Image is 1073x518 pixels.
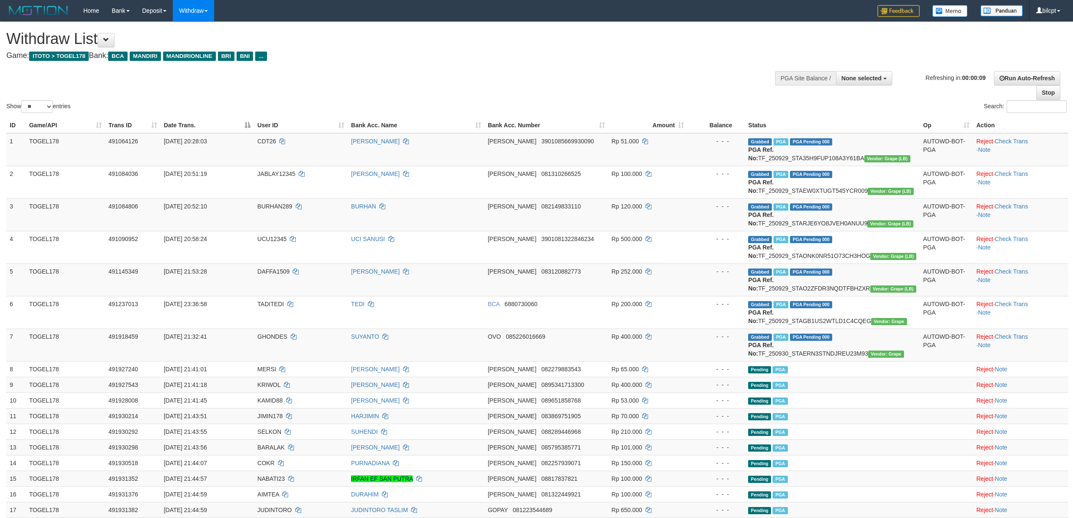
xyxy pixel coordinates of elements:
[871,318,907,325] span: Vendor URL: https://settle31.1velocity.biz
[257,236,286,242] span: UCU12345
[973,118,1068,133] th: Action
[6,455,26,471] td: 14
[351,397,400,404] a: [PERSON_NAME]
[109,138,138,145] span: 491064126
[748,236,772,243] span: Grabbed
[976,397,993,404] a: Reject
[26,377,105,392] td: TOGEL178
[773,203,788,211] span: Marked by bilcs1
[6,4,71,17] img: MOTION_logo.png
[973,439,1068,455] td: ·
[257,428,281,435] span: SELKON
[257,397,283,404] span: KAMID88
[691,267,741,276] div: - - -
[29,52,89,61] span: ITOTO > TOGEL178
[1036,85,1060,100] a: Stop
[351,203,376,210] a: BURHAN
[351,333,379,340] a: SUYANTO
[6,296,26,329] td: 6
[745,329,920,361] td: TF_250930_STAERN3STNDJREU23M93
[351,138,400,145] a: [PERSON_NAME]
[748,429,771,436] span: Pending
[612,381,642,388] span: Rp 400.000
[541,203,580,210] span: Copy 082149833110 to clipboard
[164,203,207,210] span: [DATE] 20:52:10
[995,413,1008,419] a: Note
[995,138,1028,145] a: Check Trans
[745,166,920,198] td: TF_250929_STAEW0XTUGT545YCR009
[109,366,138,373] span: 491927240
[105,118,161,133] th: Trans ID: activate to sort column ascending
[6,30,707,47] h1: Withdraw List
[976,333,993,340] a: Reject
[6,408,26,424] td: 11
[351,444,400,451] a: [PERSON_NAME]
[26,166,105,198] td: TOGEL178
[237,52,253,61] span: BNI
[790,171,832,178] span: PGA Pending
[976,138,993,145] a: Reject
[920,198,973,231] td: AUTOWD-BOT-PGA
[130,52,161,61] span: MANDIRI
[790,236,832,243] span: PGA Pending
[748,301,772,308] span: Grabbed
[773,413,787,420] span: Marked by bilcs1
[920,231,973,263] td: AUTOWD-BOT-PGA
[6,377,26,392] td: 9
[920,329,973,361] td: AUTOWD-BOT-PGA
[691,412,741,420] div: - - -
[257,460,274,466] span: COKR
[748,366,771,373] span: Pending
[257,381,281,388] span: KRIWOL
[976,475,993,482] a: Reject
[612,333,642,340] span: Rp 400.000
[978,146,991,153] a: Note
[541,397,580,404] span: Copy 089651858768 to clipboard
[995,366,1008,373] a: Note
[976,428,993,435] a: Reject
[745,198,920,231] td: TF_250929_STARJE6YO8JVEH0ANUU9
[488,444,536,451] span: [PERSON_NAME]
[109,444,138,451] span: 491930298
[973,166,1068,198] td: · ·
[748,342,773,357] b: PGA Ref. No:
[976,301,993,307] a: Reject
[864,155,910,162] span: Vendor URL: https://dashboard.q2checkout.com/secure
[164,444,207,451] span: [DATE] 21:43:56
[351,413,379,419] a: HARJIMIN
[691,428,741,436] div: - - -
[6,439,26,455] td: 13
[995,203,1028,210] a: Check Trans
[691,443,741,452] div: - - -
[541,170,580,177] span: Copy 081310266525 to clipboard
[748,382,771,389] span: Pending
[773,334,788,341] span: Marked by bilcs1
[26,118,105,133] th: Game/API: activate to sort column ascending
[867,220,913,227] span: Vendor URL: https://dashboard.q2checkout.com/secure
[748,203,772,211] span: Grabbed
[790,269,832,276] span: PGA Pending
[26,408,105,424] td: TOGEL178
[26,439,105,455] td: TOGEL178
[868,188,914,195] span: Vendor URL: https://dashboard.q2checkout.com/secure
[164,460,207,466] span: [DATE] 21:44:07
[773,138,788,145] span: Marked by bilcs1
[612,203,642,210] span: Rp 120.000
[691,202,741,211] div: - - -
[257,333,287,340] span: GHONDES
[351,366,400,373] a: [PERSON_NAME]
[995,381,1008,388] a: Note
[257,366,276,373] span: MERSI
[995,268,1028,275] a: Check Trans
[976,381,993,388] a: Reject
[109,170,138,177] span: 491084036
[775,71,836,85] div: PGA Site Balance /
[6,392,26,408] td: 10
[257,413,283,419] span: JIMIN178
[257,203,292,210] span: BURHAN289
[164,413,207,419] span: [DATE] 21:43:51
[348,118,485,133] th: Bank Acc. Name: activate to sort column ascending
[932,5,968,17] img: Button%20Memo.svg
[995,507,1008,513] a: Note
[541,236,594,242] span: Copy 3901081322846234 to clipboard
